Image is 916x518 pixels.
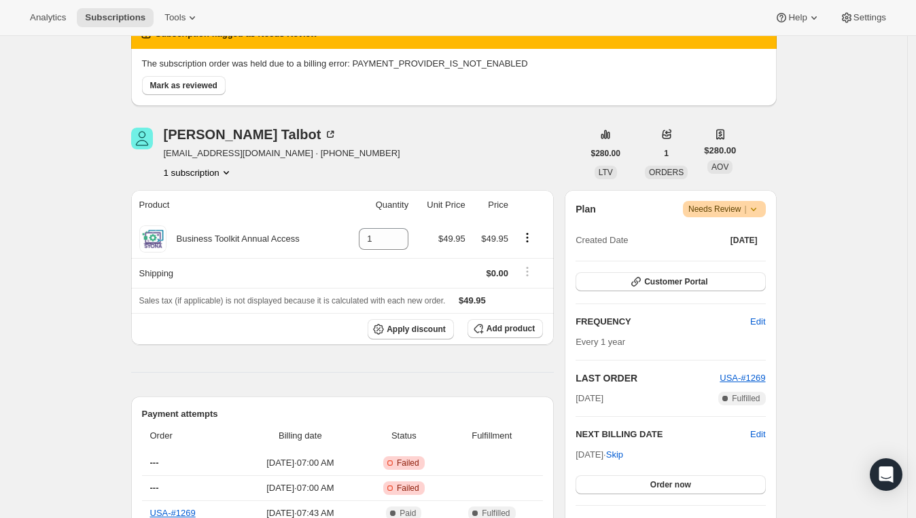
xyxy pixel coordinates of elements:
[576,449,623,460] span: [DATE] ·
[732,393,760,404] span: Fulfilled
[166,232,300,246] div: Business Toolkit Annual Access
[85,12,145,23] span: Subscriptions
[591,148,620,159] span: $280.00
[156,8,207,27] button: Tools
[412,190,470,220] th: Unit Price
[650,479,691,490] span: Order now
[788,12,807,23] span: Help
[722,231,766,250] button: [DATE]
[870,458,902,491] div: Open Intercom Messenger
[599,168,613,177] span: LTV
[656,144,677,163] button: 1
[387,324,446,335] span: Apply discount
[664,148,669,159] span: 1
[750,315,765,329] span: Edit
[22,8,74,27] button: Analytics
[150,483,159,493] span: ---
[397,458,419,468] span: Failed
[468,319,543,338] button: Add product
[242,481,359,495] span: [DATE] · 07:00 AM
[438,234,465,244] span: $49.95
[367,429,440,443] span: Status
[576,337,625,347] span: Every 1 year
[576,428,750,441] h2: NEXT BILLING DATE
[576,392,603,405] span: [DATE]
[368,319,454,339] button: Apply discount
[164,147,400,160] span: [EMAIL_ADDRESS][DOMAIN_NAME] · [PHONE_NUMBER]
[730,235,758,246] span: [DATE]
[139,225,166,253] img: product img
[711,162,728,172] span: AOV
[516,230,538,245] button: Product actions
[164,166,233,179] button: Product actions
[150,80,217,91] span: Mark as reviewed
[486,268,508,278] span: $0.00
[397,483,419,494] span: Failed
[242,456,359,470] span: [DATE] · 07:00 AM
[481,234,508,244] span: $49.95
[767,8,828,27] button: Help
[487,323,535,334] span: Add product
[242,429,359,443] span: Billing date
[142,407,544,421] h2: Payment attempts
[576,272,765,291] button: Customer Portal
[164,128,338,141] div: [PERSON_NAME] Talbot
[744,204,746,215] span: |
[583,144,629,163] button: $280.00
[742,311,773,333] button: Edit
[139,296,446,306] span: Sales tax (if applicable) is not displayed because it is calculated with each new order.
[576,371,720,385] h2: LAST ORDER
[342,190,412,220] th: Quantity
[142,76,226,95] button: Mark as reviewed
[77,8,154,27] button: Subscriptions
[449,429,535,443] span: Fulfillment
[131,128,153,149] span: Candice Talbot
[459,295,486,306] span: $49.95
[150,508,196,518] a: USA-#1269
[644,276,707,287] span: Customer Portal
[688,202,760,216] span: Needs Review
[576,315,750,329] h2: FREQUENCY
[142,421,238,451] th: Order
[164,12,186,23] span: Tools
[131,190,342,220] th: Product
[576,202,596,216] h2: Plan
[750,428,765,441] button: Edit
[832,8,894,27] button: Settings
[576,475,765,494] button: Order now
[516,264,538,279] button: Shipping actions
[649,168,684,177] span: ORDERS
[142,57,766,71] p: The subscription order was held due to a billing error: PAYMENT_PROVIDER_IS_NOT_ENABLED
[720,371,765,385] button: USA-#1269
[720,373,765,383] a: USA-#1269
[576,234,628,247] span: Created Date
[598,444,631,466] button: Skip
[704,144,736,158] span: $280.00
[30,12,66,23] span: Analytics
[131,258,342,288] th: Shipping
[853,12,886,23] span: Settings
[470,190,512,220] th: Price
[606,448,623,462] span: Skip
[150,458,159,468] span: ---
